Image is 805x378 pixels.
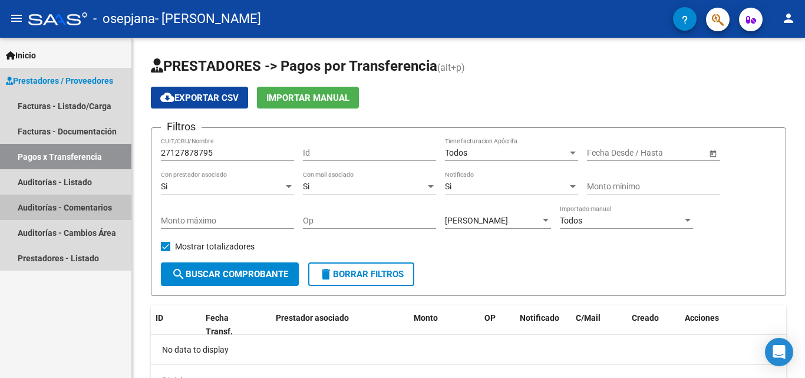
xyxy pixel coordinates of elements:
span: Inicio [6,49,36,62]
span: C/Mail [576,313,601,323]
button: Importar Manual [257,87,359,109]
button: Buscar Comprobante [161,262,299,286]
datatable-header-cell: Notificado [515,305,571,344]
span: Fecha Transf. [206,313,233,336]
mat-icon: person [781,11,796,25]
span: Si [303,182,309,191]
mat-icon: menu [9,11,24,25]
span: Creado [632,313,659,323]
input: Fecha inicio [587,148,630,158]
datatable-header-cell: ID [151,305,201,344]
input: Fecha fin [640,148,698,158]
span: Todos [560,216,582,225]
span: Mostrar totalizadores [175,239,255,254]
button: Borrar Filtros [308,262,414,286]
mat-icon: search [171,267,186,281]
mat-icon: cloud_download [160,90,174,104]
datatable-header-cell: OP [480,305,515,344]
span: - [PERSON_NAME] [155,6,261,32]
button: Exportar CSV [151,87,248,109]
span: Importar Manual [266,93,349,103]
span: Notificado [520,313,559,323]
span: Buscar Comprobante [171,269,288,280]
span: - osepjana [93,6,155,32]
span: Borrar Filtros [319,269,404,280]
datatable-header-cell: Prestador asociado [271,305,409,344]
datatable-header-cell: Monto [409,305,480,344]
div: Open Intercom Messenger [765,338,793,366]
datatable-header-cell: Fecha Transf. [201,305,254,344]
mat-icon: delete [319,267,333,281]
span: Si [445,182,451,191]
span: (alt+p) [437,62,465,73]
h3: Filtros [161,119,202,135]
datatable-header-cell: Creado [627,305,680,344]
span: [PERSON_NAME] [445,216,508,225]
span: Todos [445,148,467,157]
span: Acciones [685,313,719,323]
span: Prestadores / Proveedores [6,74,113,87]
span: OP [484,313,496,323]
span: ID [156,313,163,323]
span: Exportar CSV [160,93,239,103]
datatable-header-cell: C/Mail [571,305,627,344]
div: No data to display [151,335,786,364]
datatable-header-cell: Acciones [680,305,786,344]
span: Prestador asociado [276,313,349,323]
span: PRESTADORES -> Pagos por Transferencia [151,58,437,74]
span: Si [161,182,167,191]
span: Monto [414,313,438,323]
button: Open calendar [707,147,719,159]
